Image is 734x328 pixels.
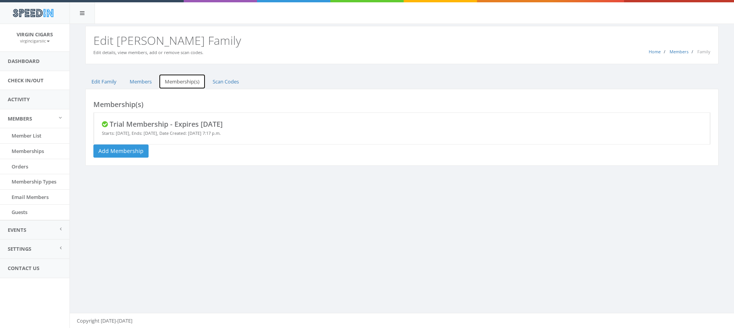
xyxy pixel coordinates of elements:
h4: Membership(s) [93,101,710,109]
span: Virgin Cigars [17,31,53,38]
span: Members [8,115,32,122]
a: Edit Family [85,74,123,90]
a: Home [649,49,661,54]
span: Family [697,49,710,54]
a: Add Membership [93,144,149,158]
span: Contact Us [8,265,39,272]
a: virgincigarsllc [20,37,50,44]
small: virgincigarsllc [20,38,50,44]
h2: Edit [PERSON_NAME] Family [93,34,710,47]
a: Scan Codes [206,74,245,90]
span: Events [8,226,26,233]
a: Trial Membership - Expires [DATE] [110,119,223,129]
a: Members [670,49,688,54]
a: Membership(s) [159,74,206,90]
span: Email Members [12,194,49,201]
i: Active [102,121,108,128]
p: Starts: [DATE], Ends: [DATE], Date Created: [DATE] 7:17 p.m. [102,130,702,136]
img: speedin_logo.png [9,6,57,20]
a: Members [123,74,158,90]
small: Edit details, view members, add or remove scan codes. [93,49,203,55]
span: Settings [8,245,31,252]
